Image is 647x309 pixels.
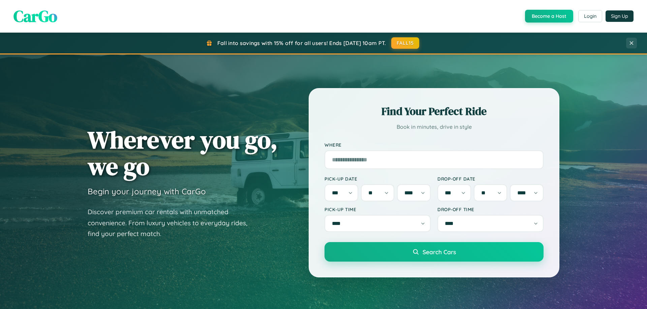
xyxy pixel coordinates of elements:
label: Where [325,142,544,148]
label: Pick-up Time [325,206,431,212]
h1: Wherever you go, we go [88,126,278,180]
button: Search Cars [325,242,544,262]
button: Login [578,10,602,22]
label: Drop-off Time [437,206,544,212]
button: FALL15 [391,37,420,49]
label: Drop-off Date [437,176,544,182]
button: Become a Host [525,10,573,23]
span: Search Cars [423,248,456,256]
span: CarGo [13,5,57,27]
label: Pick-up Date [325,176,431,182]
p: Book in minutes, drive in style [325,122,544,132]
p: Discover premium car rentals with unmatched convenience. From luxury vehicles to everyday rides, ... [88,206,256,239]
h3: Begin your journey with CarGo [88,186,206,196]
h2: Find Your Perfect Ride [325,104,544,119]
span: Fall into savings with 15% off for all users! Ends [DATE] 10am PT. [217,40,386,46]
button: Sign Up [606,10,634,22]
